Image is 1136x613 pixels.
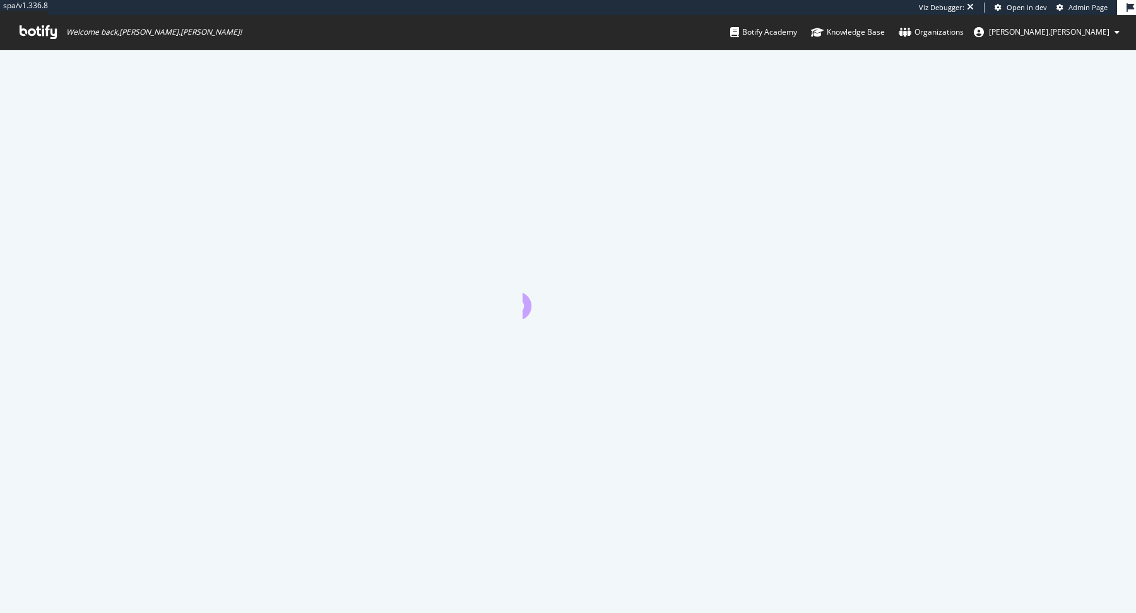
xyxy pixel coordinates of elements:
a: Knowledge Base [811,15,885,49]
span: Welcome back, [PERSON_NAME].[PERSON_NAME] ! [66,27,242,37]
span: jay.chitnis [989,26,1109,37]
button: [PERSON_NAME].[PERSON_NAME] [964,22,1130,42]
span: Admin Page [1068,3,1108,12]
div: Knowledge Base [811,26,885,38]
a: Organizations [899,15,964,49]
div: Botify Academy [730,26,797,38]
div: Organizations [899,26,964,38]
a: Botify Academy [730,15,797,49]
a: Open in dev [995,3,1047,13]
a: Admin Page [1056,3,1108,13]
span: Open in dev [1007,3,1047,12]
div: Viz Debugger: [919,3,964,13]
